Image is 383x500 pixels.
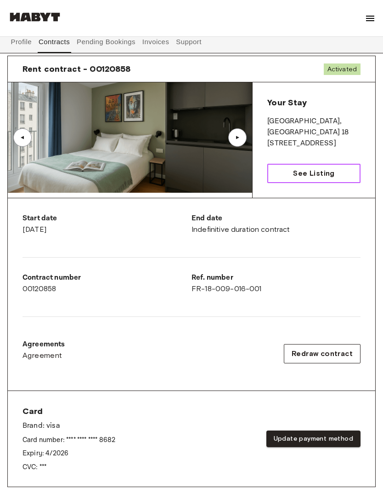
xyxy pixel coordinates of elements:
[23,350,65,361] a: Agreement
[76,31,137,53] button: Pending Bookings
[23,213,191,224] p: Start date
[191,272,360,294] div: FR-18-009-016-001
[23,406,115,417] span: Card
[175,31,203,53] button: Support
[141,31,170,53] button: Invoices
[191,213,360,235] div: Indefinitive duration contract
[191,213,360,224] p: End date
[292,348,353,359] span: Redraw contract
[284,344,360,363] button: Redraw contract
[23,272,191,294] div: 00120858
[23,448,115,458] p: Expiry: 4 / 2026
[23,272,191,283] p: Contract number
[38,31,71,53] button: Contracts
[233,135,242,140] div: ▲
[10,31,33,53] button: Profile
[266,431,360,448] button: Update payment method
[191,272,360,283] p: Ref. number
[23,420,115,431] p: Brand: visa
[18,135,27,140] div: ▲
[23,339,65,350] p: Agreements
[23,63,131,75] span: Rent contract - 00120858
[267,98,306,108] span: Your Stay
[267,164,360,183] a: See Listing
[7,31,376,53] div: user profile tabs
[23,350,62,361] span: Agreement
[7,12,62,22] img: Habyt
[8,82,252,193] img: Image of the room
[267,116,360,138] p: [GEOGRAPHIC_DATA] , [GEOGRAPHIC_DATA] 18
[324,63,360,75] span: Activated
[23,213,191,235] div: [DATE]
[293,168,334,179] span: See Listing
[267,138,360,149] p: [STREET_ADDRESS]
